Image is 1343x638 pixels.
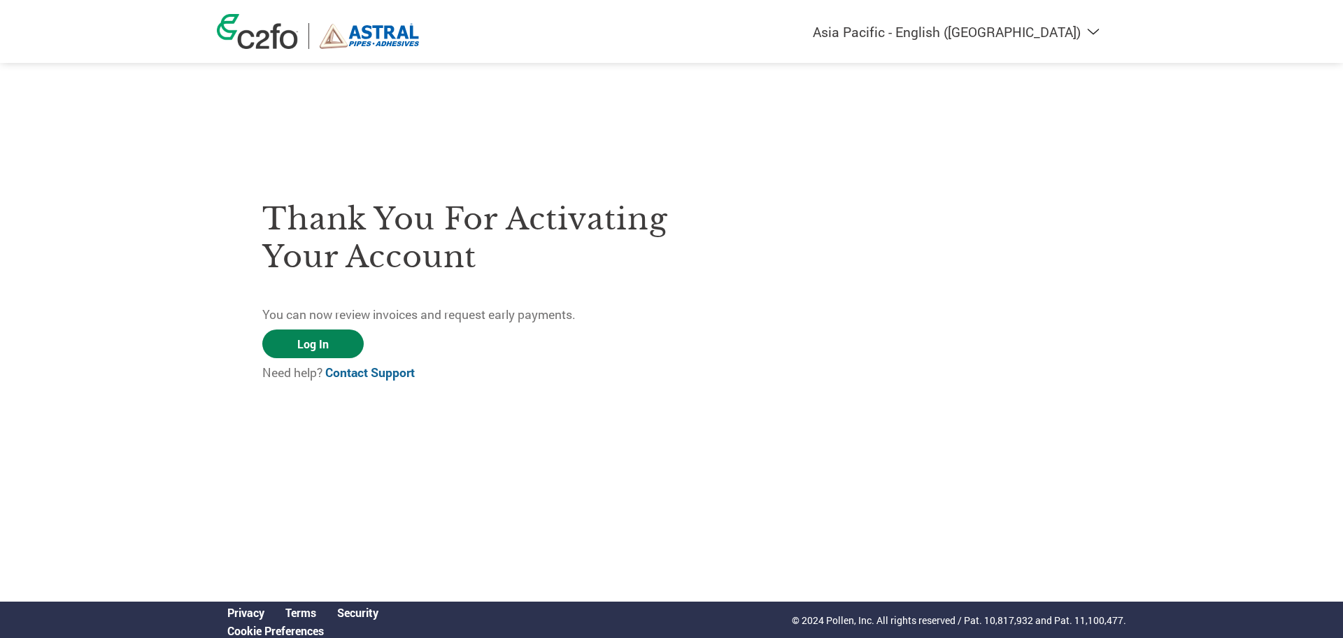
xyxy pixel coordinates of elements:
img: Astral [320,23,420,49]
p: © 2024 Pollen, Inc. All rights reserved / Pat. 10,817,932 and Pat. 11,100,477. [792,613,1126,628]
p: Need help? [262,364,671,382]
a: Contact Support [325,364,415,381]
a: Log In [262,329,364,358]
h3: Thank you for activating your account [262,200,671,276]
img: c2fo logo [217,14,298,49]
a: Cookie Preferences, opens a dedicated popup modal window [227,623,324,638]
div: Open Cookie Preferences Modal [217,623,389,638]
p: You can now review invoices and request early payments. [262,306,671,324]
a: Privacy [227,605,264,620]
a: Terms [285,605,316,620]
a: Security [337,605,378,620]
